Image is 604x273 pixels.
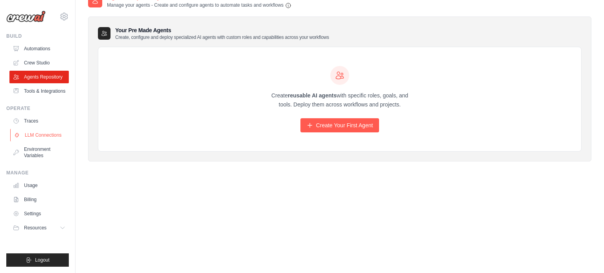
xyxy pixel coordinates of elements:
a: Automations [9,42,69,55]
p: Manage your agents - Create and configure agents to automate tasks and workflows [107,2,291,9]
span: Logout [35,257,50,263]
a: Create Your First Agent [300,118,379,132]
button: Logout [6,253,69,267]
a: Traces [9,115,69,127]
p: Create, configure and deploy specialized AI agents with custom roles and capabilities across your... [115,34,329,40]
a: Usage [9,179,69,192]
img: Logo [6,11,46,22]
a: Agents Repository [9,71,69,83]
a: Settings [9,207,69,220]
div: Manage [6,170,69,176]
div: Operate [6,105,69,112]
span: Resources [24,225,46,231]
h3: Your Pre Made Agents [115,26,329,40]
a: Environment Variables [9,143,69,162]
a: Crew Studio [9,57,69,69]
div: Build [6,33,69,39]
p: Create with specific roles, goals, and tools. Deploy them across workflows and projects. [264,91,415,109]
strong: reusable AI agents [288,92,337,99]
a: LLM Connections [10,129,70,141]
a: Billing [9,193,69,206]
a: Tools & Integrations [9,85,69,97]
button: Resources [9,222,69,234]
